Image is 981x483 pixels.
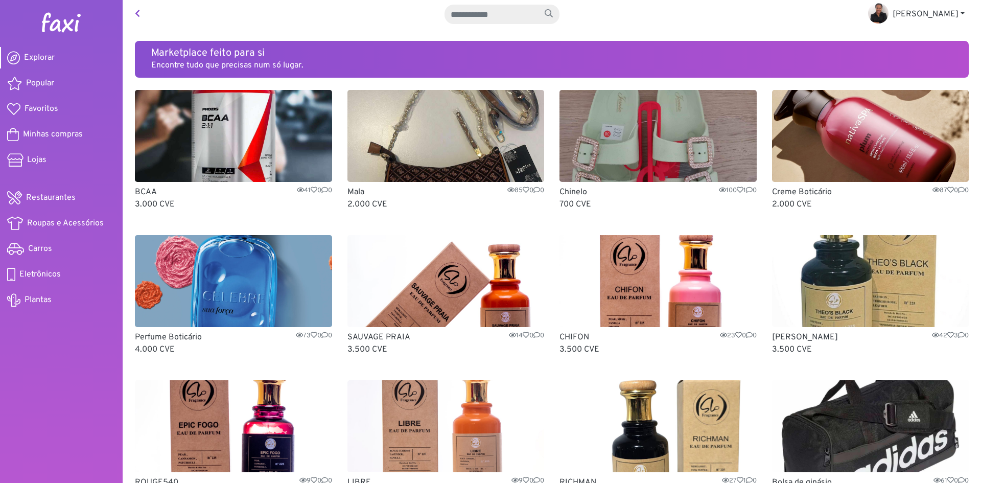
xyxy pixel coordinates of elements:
[26,192,76,204] span: Restaurantes
[28,243,52,255] span: Carros
[25,103,58,115] span: Favoritos
[135,380,332,472] img: ROUGE540
[772,90,969,182] img: Creme Boticário
[772,90,969,211] a: Creme Boticário Creme Boticário8700 2.000 CVE
[559,186,757,198] p: Chinelo
[24,52,55,64] span: Explorar
[347,198,545,211] p: 2.000 CVE
[772,380,969,472] img: Bolsa de ginásio
[772,343,969,356] p: 3.500 CVE
[27,217,104,229] span: Roupas e Acessórios
[347,90,545,211] a: Mala Mala8500 2.000 CVE
[26,77,54,89] span: Popular
[559,90,757,211] a: Chinelo Chinelo10010 700 CVE
[135,343,332,356] p: 4.000 CVE
[151,59,952,72] p: Encontre tudo que precisas num só lugar.
[509,331,544,341] span: 14 0 0
[932,186,969,196] span: 87 0 0
[772,186,969,198] p: Creme Boticário
[135,90,332,182] img: BCAA
[772,235,969,356] a: Theo'sBlack [PERSON_NAME]4230 3.500 CVE
[772,198,969,211] p: 2.000 CVE
[559,235,757,327] img: CHIFON
[135,90,332,211] a: BCAA BCAA4100 3.000 CVE
[347,380,545,472] img: LIBRE
[23,128,83,141] span: Minhas compras
[559,235,757,356] a: CHIFON CHIFON2300 3.500 CVE
[135,331,332,343] p: Perfume Boticário
[932,331,969,341] span: 42 3 0
[347,343,545,356] p: 3.500 CVE
[135,235,332,356] a: Perfume Boticário Perfume Boticário7300 4.000 CVE
[893,9,959,19] span: [PERSON_NAME]
[135,198,332,211] p: 3.000 CVE
[347,90,545,182] img: Mala
[860,4,973,25] a: [PERSON_NAME]
[507,186,544,196] span: 85 0 0
[135,235,332,327] img: Perfume Boticário
[559,331,757,343] p: CHIFON
[297,186,332,196] span: 41 0 0
[559,380,757,472] img: RICHMAN
[135,186,332,198] p: BCAA
[772,235,969,327] img: Theo'sBlack
[347,186,545,198] p: Mala
[347,235,545,327] img: SAUVAGE PRAIA
[719,186,757,196] span: 100 1 0
[559,90,757,182] img: Chinelo
[151,47,952,59] h5: Marketplace feito para si
[720,331,757,341] span: 23 0 0
[296,331,332,341] span: 73 0 0
[559,343,757,356] p: 3.500 CVE
[25,294,52,306] span: Plantas
[19,268,61,281] span: Eletrônicos
[347,331,545,343] p: SAUVAGE PRAIA
[27,154,46,166] span: Lojas
[772,331,969,343] p: [PERSON_NAME]
[559,198,757,211] p: 700 CVE
[347,235,545,356] a: SAUVAGE PRAIA SAUVAGE PRAIA1400 3.500 CVE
